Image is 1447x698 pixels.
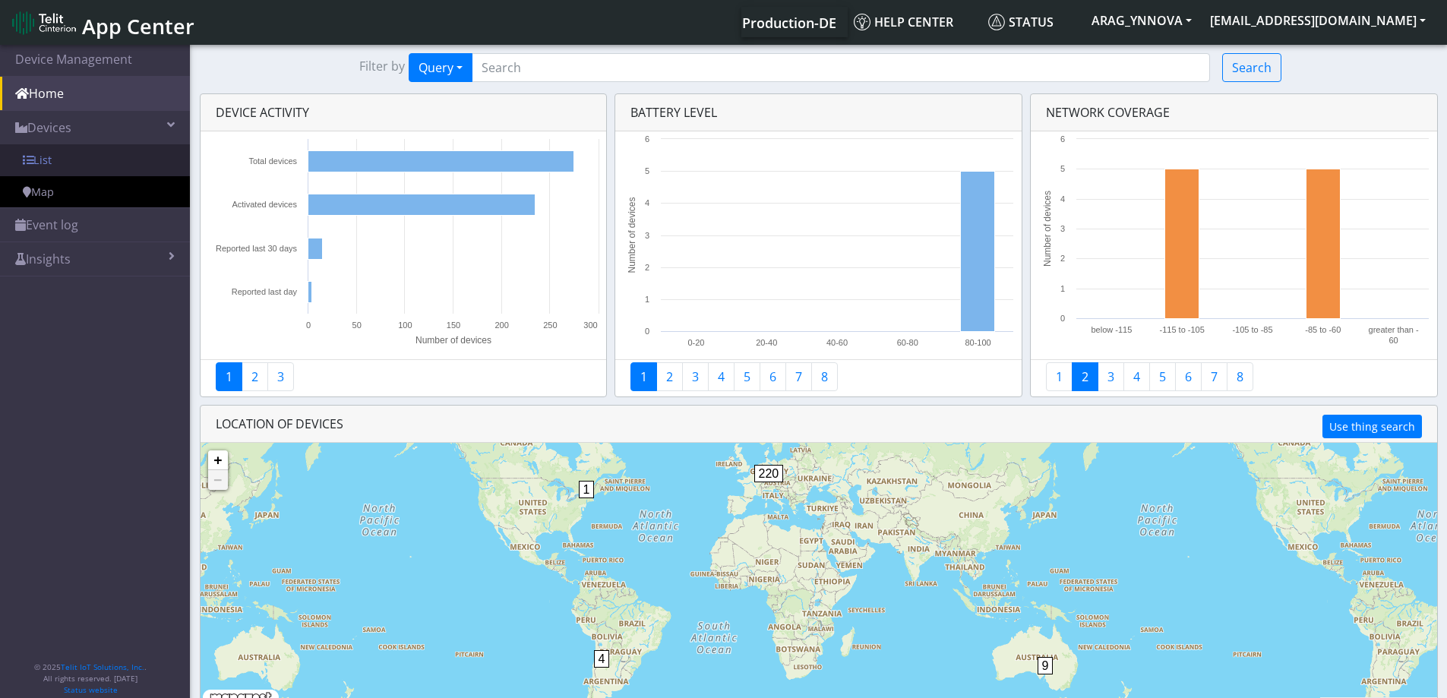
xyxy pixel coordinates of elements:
text: 200 [494,321,508,330]
tspan: Number of devices [1042,191,1053,267]
div: Device activity [201,94,607,131]
text: 0-20 [688,338,705,347]
text: 40-60 [826,338,848,347]
tspan: greater than - [1368,325,1418,334]
a: 7 [785,362,812,391]
a: 4 [708,362,735,391]
tspan: -115 to -105 [1159,325,1204,334]
text: 4 [1060,194,1065,204]
a: 1 [216,362,242,391]
text: 3 [1060,224,1065,233]
a: Help center [848,7,982,37]
text: 150 [446,321,460,330]
tspan: Number of devices [415,335,491,346]
img: logo-telit-cinterion-gw-new.png [12,11,76,35]
a: 3 [682,362,709,391]
text: 300 [583,321,597,330]
input: Search... [472,53,1210,82]
a: 2 [242,362,268,391]
a: 8 [1227,362,1253,391]
text: 5 [645,166,649,175]
span: 1 [579,481,595,498]
tspan: -105 to -85 [1232,325,1272,334]
a: 8 [811,362,838,391]
text: 0 [305,321,310,330]
text: 3 [645,231,649,240]
text: 1 [1060,284,1065,293]
tspan: -85 to -60 [1305,325,1341,334]
text: 4 [645,198,649,207]
tspan: Reported last day [231,287,297,296]
button: Query [409,53,472,82]
button: ARAG_YNNOVA [1082,7,1201,34]
p: All rights reserved. [DATE] [34,673,147,684]
a: Zoom out [208,470,228,490]
div: Network coverage [1031,94,1437,131]
nav: Summary paging [216,362,592,391]
text: 20-40 [756,338,777,347]
div: LOCATION OF DEVICES [201,406,1437,443]
a: 3 [267,362,294,391]
a: Your current platform instance [741,7,836,37]
p: © 2025 . [34,662,147,673]
a: 1 [630,362,657,391]
tspan: Activated devices [232,200,297,209]
tspan: Reported last 30 days [215,244,297,253]
text: 80-100 [965,338,991,347]
img: knowledge.svg [854,14,870,30]
text: 6 [645,134,649,144]
img: status.svg [988,14,1005,30]
nav: Quick view paging [630,362,1006,391]
text: 2 [645,263,649,272]
a: Status [982,7,1082,37]
span: 9 [1038,657,1054,674]
text: 100 [398,321,412,330]
a: 5 [1149,362,1176,391]
text: 50 [352,321,361,330]
span: 4 [594,650,610,668]
tspan: below -115 [1091,325,1132,334]
text: 1 [645,295,649,304]
nav: Quick view paging [1046,362,1422,391]
a: 5 [734,362,760,391]
tspan: Total devices [248,156,297,166]
tspan: 60 [1389,336,1398,345]
span: 220 [754,465,784,482]
tspan: Number of devices [627,197,637,273]
a: App Center [12,6,192,39]
button: Search [1222,53,1281,82]
text: 0 [645,327,649,336]
button: Use thing search [1322,415,1422,438]
a: Zoom in [208,450,228,470]
a: 2 [656,362,683,391]
span: Filter by [359,57,405,78]
div: Battery level [615,94,1022,131]
text: 5 [1060,164,1065,173]
text: 250 [543,321,557,330]
span: App Center [82,12,194,40]
a: 2 [1072,362,1098,391]
text: 6 [1060,134,1065,144]
span: Production-DE [742,14,836,32]
text: 60-80 [897,338,918,347]
a: 4 [1123,362,1150,391]
span: Help center [854,14,953,30]
a: 7 [1201,362,1227,391]
a: 3 [1098,362,1124,391]
span: Status [988,14,1054,30]
a: 6 [1175,362,1202,391]
a: 1 [1046,362,1073,391]
button: [EMAIL_ADDRESS][DOMAIN_NAME] [1201,7,1435,34]
a: 6 [760,362,786,391]
a: Telit IoT Solutions, Inc. [61,662,144,672]
a: Status website [64,684,118,695]
div: 1 [579,481,594,526]
text: 0 [1060,314,1065,323]
text: 2 [1060,254,1065,263]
